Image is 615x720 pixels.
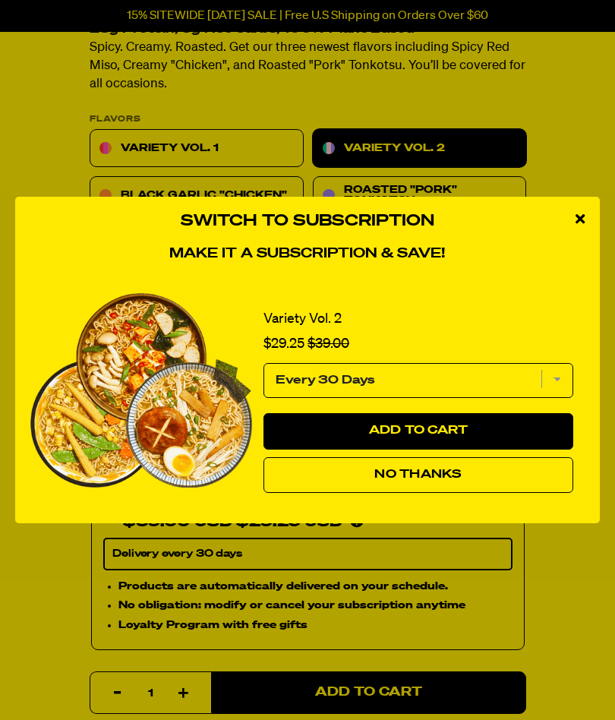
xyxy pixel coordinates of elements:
[369,425,468,437] span: Add to Cart
[30,246,585,263] h4: Make it a subscription & save!
[30,293,252,488] img: View Variety Vol. 2
[263,308,342,330] a: Variety Vol. 2
[263,363,573,398] select: subscription frequency
[263,413,573,450] button: Add to Cart
[263,337,304,351] span: $29.25
[374,469,462,481] span: No Thanks
[560,197,600,242] div: close modal
[263,457,573,494] button: No Thanks
[307,337,349,351] span: $39.00
[30,278,585,509] div: 1 of 1
[30,212,585,231] h3: Switch to Subscription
